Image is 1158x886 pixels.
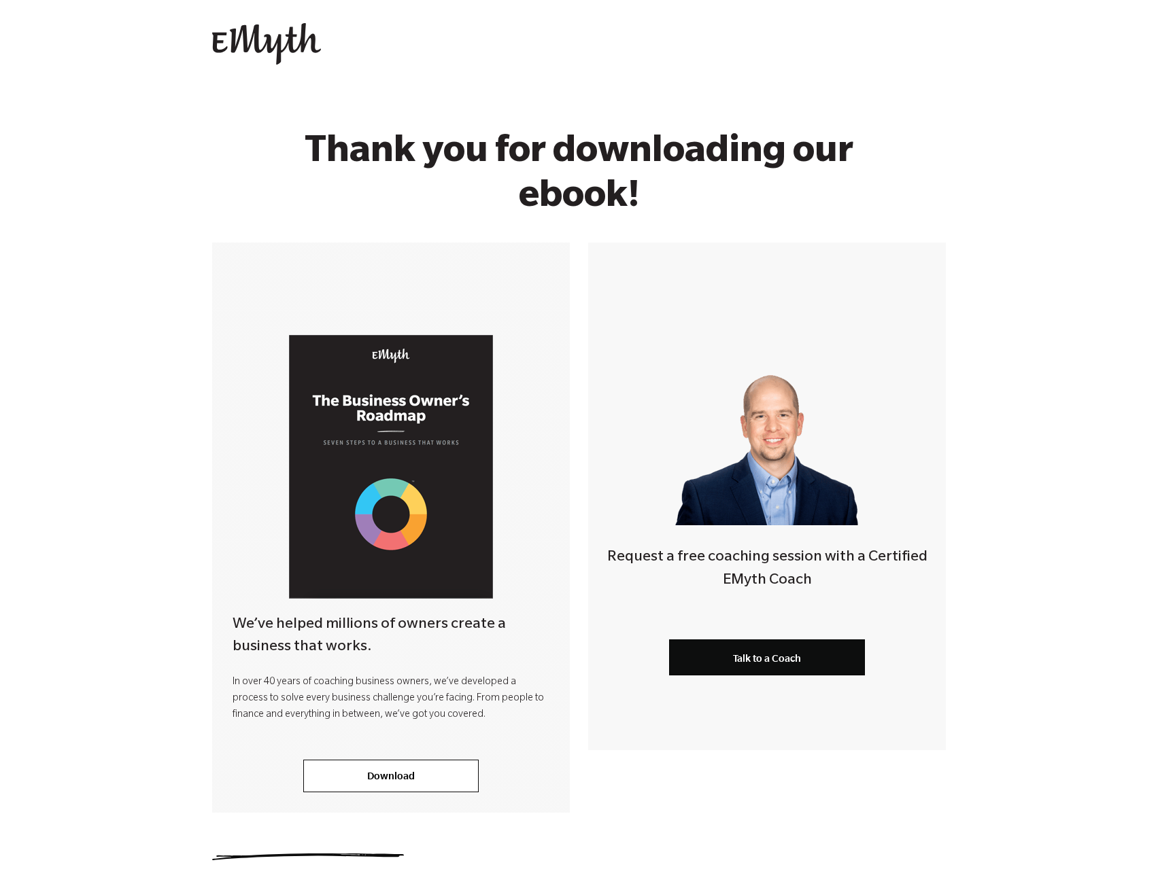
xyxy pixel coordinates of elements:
span: Talk to a Coach [733,652,801,664]
img: underline.svg [212,853,404,860]
h4: Request a free coaching session with a Certified EMyth Coach [588,547,946,592]
img: Smart-business-coach.png [669,349,865,525]
img: EMyth [212,23,321,65]
p: In over 40 years of coaching business owners, we’ve developed a process to solve every business c... [233,675,549,724]
a: Talk to a Coach [669,639,865,675]
img: Business Owners Roadmap Cover [289,335,493,599]
a: Download [303,760,479,792]
h4: We’ve helped millions of owners create a business that works. [233,614,549,660]
h1: Thank you for downloading our ebook! [253,132,906,222]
